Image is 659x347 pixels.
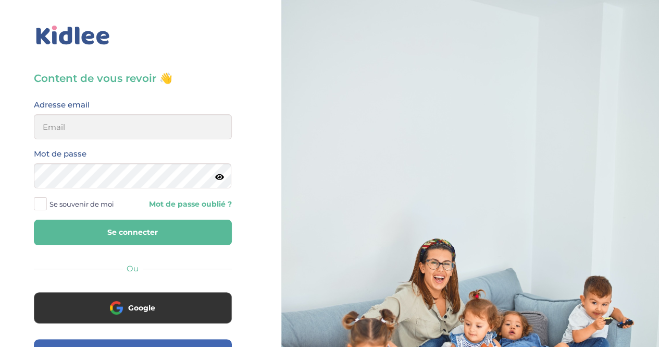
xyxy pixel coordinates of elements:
img: logo_kidlee_bleu [34,23,112,47]
span: Google [128,303,155,313]
label: Mot de passe [34,147,86,161]
span: Se souvenir de moi [49,197,114,211]
button: Google [34,292,232,324]
label: Adresse email [34,98,90,112]
img: google.png [110,301,123,314]
button: Se connecter [34,220,232,245]
span: Ou [127,264,139,273]
a: Google [34,310,232,320]
input: Email [34,114,232,139]
a: Mot de passe oublié ? [141,199,232,209]
h3: Content de vous revoir 👋 [34,71,232,86]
